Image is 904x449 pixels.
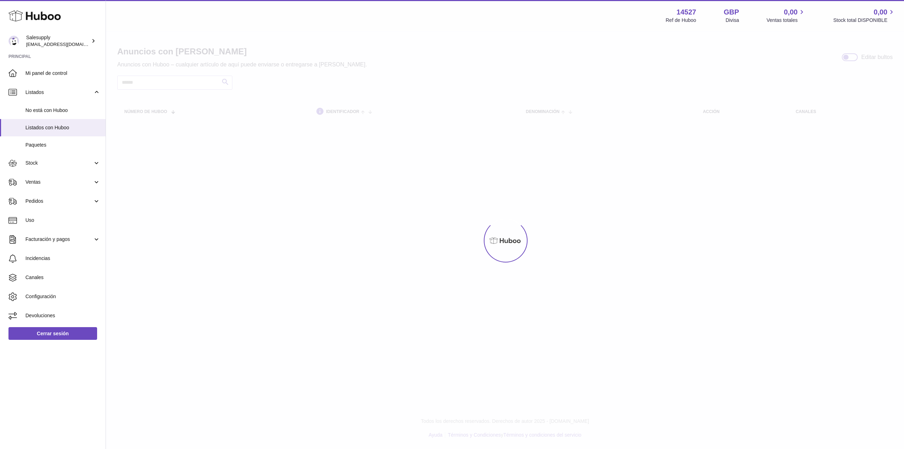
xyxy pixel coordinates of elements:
[25,217,100,224] span: Uso
[25,142,100,148] span: Paquetes
[25,70,100,77] span: Mi panel de control
[25,255,100,262] span: Incidencias
[26,34,90,48] div: Salesupply
[25,179,93,185] span: Ventas
[25,274,100,281] span: Canales
[25,89,93,96] span: Listados
[8,36,19,46] img: integrations@salesupply.com
[677,7,696,17] strong: 14527
[26,41,104,47] span: [EMAIL_ADDRESS][DOMAIN_NAME]
[833,17,896,24] span: Stock total DISPONIBLE
[724,7,739,17] strong: GBP
[25,236,93,243] span: Facturación y pagos
[25,312,100,319] span: Devoluciones
[25,293,100,300] span: Configuración
[767,7,806,24] a: 0,00 Ventas totales
[767,17,806,24] span: Ventas totales
[874,7,887,17] span: 0,00
[833,7,896,24] a: 0,00 Stock total DISPONIBLE
[666,17,696,24] div: Ref de Huboo
[8,327,97,340] a: Cerrar sesión
[25,198,93,205] span: Pedidos
[726,17,739,24] div: Divisa
[784,7,798,17] span: 0,00
[25,107,100,114] span: No está con Huboo
[25,124,100,131] span: Listados con Huboo
[25,160,93,166] span: Stock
